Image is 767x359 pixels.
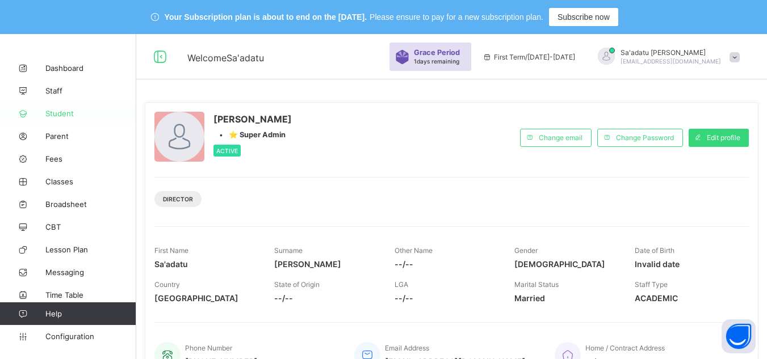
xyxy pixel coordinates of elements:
span: Staff Type [635,280,668,289]
span: [GEOGRAPHIC_DATA] [154,293,257,303]
span: ACADEMIC [635,293,737,303]
span: Surname [274,246,303,255]
span: Welcome Sa'adatu [187,52,264,64]
span: Change email [539,133,582,142]
span: Edit profile [707,133,740,142]
span: CBT [45,222,136,231]
span: Configuration [45,332,136,341]
span: Change Password [616,133,674,142]
div: • [213,130,292,139]
img: sticker-purple.71386a28dfed39d6af7621340158ba97.svg [395,50,409,64]
span: [EMAIL_ADDRESS][DOMAIN_NAME] [621,58,721,65]
span: Lesson Plan [45,245,136,254]
span: --/-- [274,293,377,303]
span: Parent [45,132,136,141]
div: Sa'adatu Muhammed [586,48,745,66]
span: Married [514,293,617,303]
span: Phone Number [185,344,232,352]
span: [PERSON_NAME] [213,113,292,125]
span: [DEMOGRAPHIC_DATA] [514,259,617,269]
span: Email Address [385,344,429,352]
span: Fees [45,154,136,163]
span: ⭐ Super Admin [229,130,286,139]
span: --/-- [395,293,497,303]
span: Student [45,109,136,118]
span: Time Table [45,290,136,299]
span: Dashboard [45,64,136,73]
span: Active [216,147,238,154]
span: Classes [45,177,136,186]
span: State of Origin [274,280,320,289]
span: Gender [514,246,538,255]
span: Sa'adatu [154,259,257,269]
span: Messaging [45,268,136,277]
span: Marital Status [514,280,559,289]
span: Please ensure to pay for a new subscription plan. [370,12,543,22]
span: Your Subscription plan is about to end on the [DATE]. [165,12,367,22]
span: Help [45,309,136,318]
span: Staff [45,86,136,95]
span: LGA [395,280,408,289]
span: First Name [154,246,188,255]
span: Country [154,280,180,289]
span: Subscribe now [558,12,610,22]
span: Date of Birth [635,246,674,255]
span: [PERSON_NAME] [274,259,377,269]
span: 1 days remaining [414,58,459,65]
span: --/-- [395,259,497,269]
button: Open asap [722,319,756,353]
span: Home / Contract Address [585,344,665,352]
span: Other Name [395,246,433,255]
span: session/term information [483,53,575,61]
span: Broadsheet [45,200,136,209]
span: Grace Period [414,48,460,57]
span: Sa'adatu [PERSON_NAME] [621,48,721,57]
span: DIRECTOR [163,196,193,202]
span: Invalid date [635,259,737,269]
